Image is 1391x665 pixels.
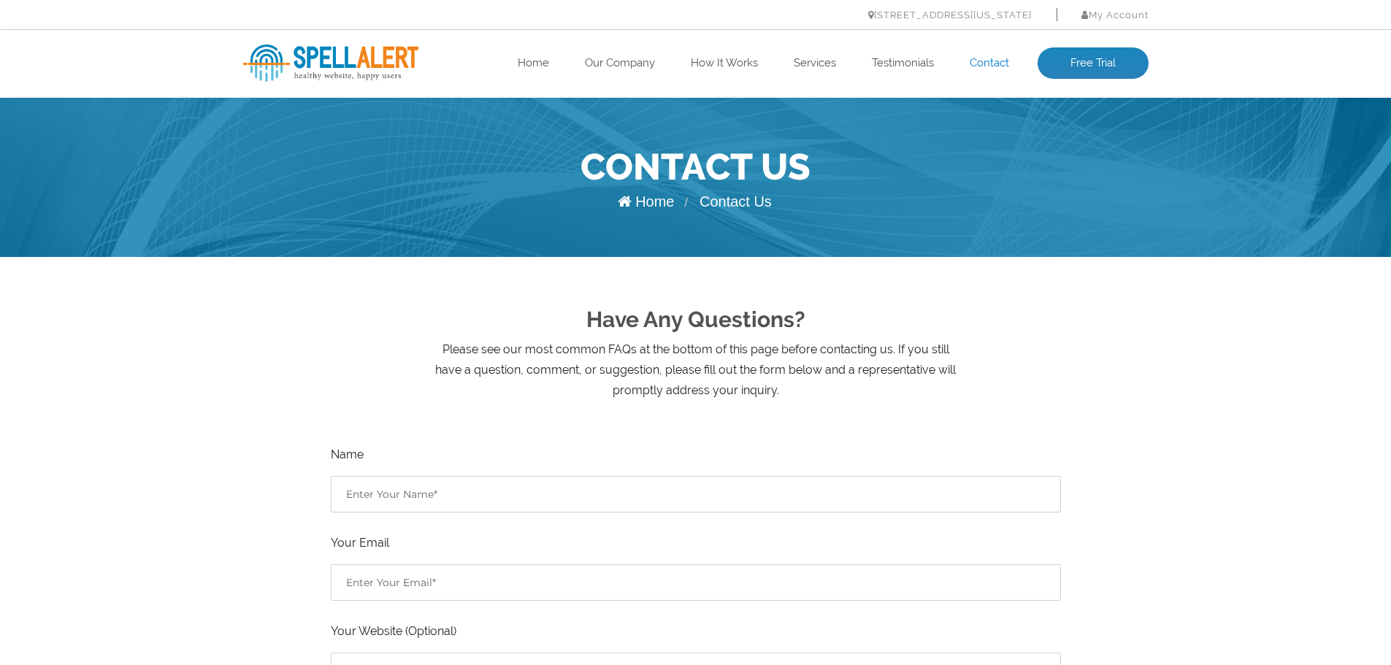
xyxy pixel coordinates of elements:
[433,339,959,401] p: Please see our most common FAQs at the bottom of this page before contacting us. If you still hav...
[243,301,1149,339] h2: Have Any Questions?
[331,533,1061,553] label: Your Email
[684,196,687,209] span: /
[331,564,1061,601] input: Enter Your Email*
[331,445,1061,465] label: Name
[243,142,1149,193] h1: Contact Us
[331,621,1061,642] label: Your Website (Optional)
[700,193,772,210] span: Contact Us
[618,193,674,210] a: Home
[331,476,1061,512] input: Enter Your Name*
